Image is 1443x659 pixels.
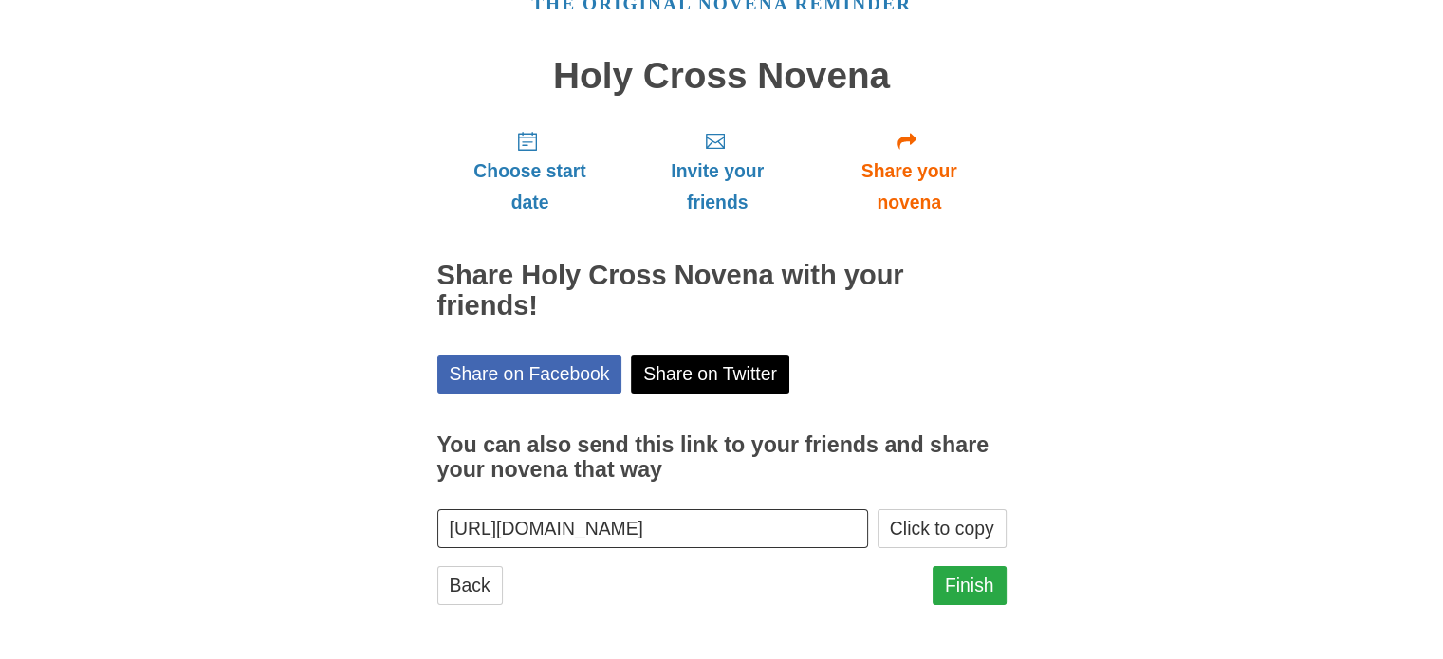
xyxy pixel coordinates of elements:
[631,355,789,394] a: Share on Twitter
[437,261,1007,321] h2: Share Holy Cross Novena with your friends!
[622,115,811,228] a: Invite your friends
[933,566,1007,605] a: Finish
[456,156,604,218] span: Choose start date
[878,509,1007,548] button: Click to copy
[437,56,1007,97] h1: Holy Cross Novena
[831,156,988,218] span: Share your novena
[437,433,1007,482] h3: You can also send this link to your friends and share your novena that way
[437,566,503,605] a: Back
[812,115,1007,228] a: Share your novena
[437,115,623,228] a: Choose start date
[437,355,622,394] a: Share on Facebook
[641,156,792,218] span: Invite your friends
